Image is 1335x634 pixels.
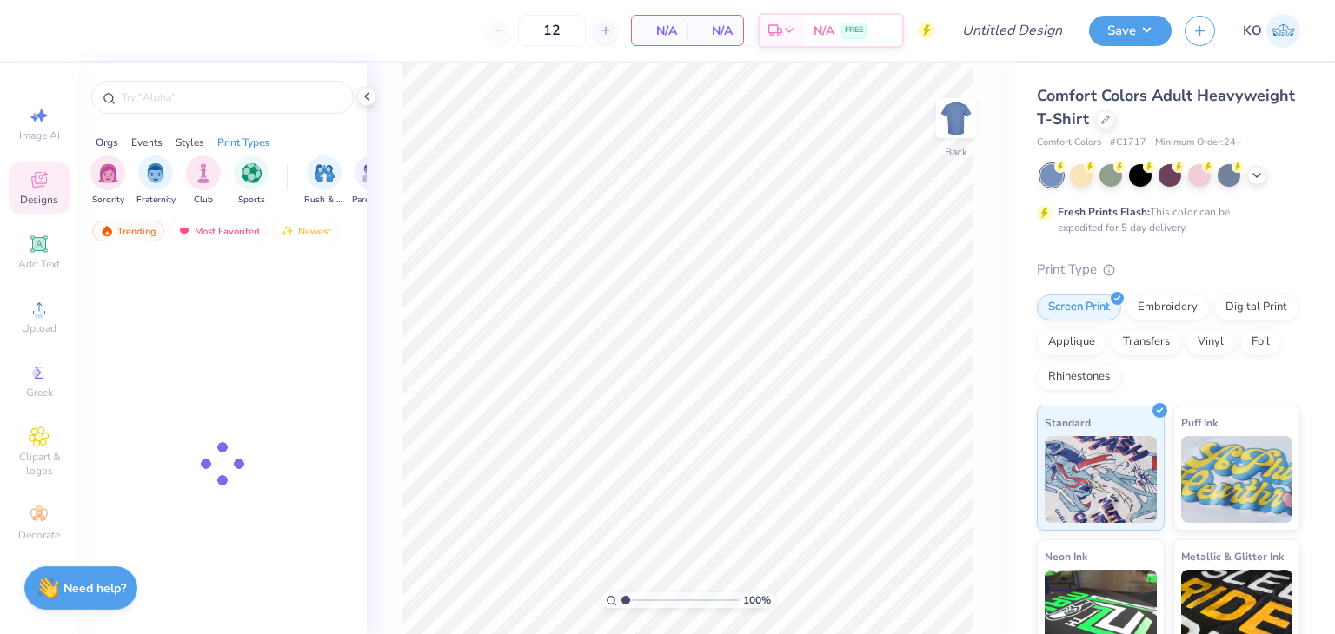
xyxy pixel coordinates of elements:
[136,155,176,207] button: filter button
[939,101,973,135] img: Back
[1045,436,1157,523] img: Standard
[1243,21,1262,41] span: KO
[1266,14,1300,48] img: Kylie O'neil
[136,155,176,207] div: filter for Fraternity
[281,225,295,237] img: Newest.gif
[1037,329,1106,355] div: Applique
[743,592,771,608] span: 100 %
[131,135,163,150] div: Events
[1089,16,1172,46] button: Save
[362,163,382,183] img: Parent's Weekend Image
[352,155,392,207] button: filter button
[194,194,213,207] span: Club
[194,163,213,183] img: Club Image
[92,194,124,207] span: Sorority
[945,144,967,160] div: Back
[1243,14,1300,48] a: KO
[304,155,344,207] button: filter button
[98,163,118,183] img: Sorority Image
[90,155,125,207] div: filter for Sorority
[1240,329,1281,355] div: Foil
[186,155,221,207] button: filter button
[217,135,269,150] div: Print Types
[1058,204,1272,235] div: This color can be expedited for 5 day delivery.
[22,321,56,335] span: Upload
[518,15,586,46] input: – –
[1058,205,1150,219] strong: Fresh Prints Flash:
[1181,436,1293,523] img: Puff Ink
[1181,547,1284,565] span: Metallic & Glitter Ink
[1214,294,1298,320] div: Digital Print
[845,24,863,36] span: FREE
[18,257,60,271] span: Add Text
[177,225,191,237] img: most_fav.gif
[90,155,125,207] button: filter button
[186,155,221,207] div: filter for Club
[352,194,392,207] span: Parent's Weekend
[1126,294,1209,320] div: Embroidery
[63,580,126,597] strong: Need help?
[20,193,58,207] span: Designs
[234,155,269,207] button: filter button
[814,22,834,40] span: N/A
[1045,547,1087,565] span: Neon Ink
[146,163,165,183] img: Fraternity Image
[18,528,60,542] span: Decorate
[242,163,262,183] img: Sports Image
[176,135,204,150] div: Styles
[238,194,265,207] span: Sports
[234,155,269,207] div: filter for Sports
[1110,135,1146,150] span: # C1717
[304,155,344,207] div: filter for Rush & Bid
[1155,135,1242,150] span: Minimum Order: 24 +
[315,163,335,183] img: Rush & Bid Image
[642,22,677,40] span: N/A
[92,221,164,241] div: Trending
[273,221,339,241] div: Newest
[1037,85,1295,129] span: Comfort Colors Adult Heavyweight T-Shirt
[120,89,342,106] input: Try "Alpha"
[1037,135,1101,150] span: Comfort Colors
[1112,329,1181,355] div: Transfers
[96,135,118,150] div: Orgs
[169,221,268,241] div: Most Favorited
[352,155,392,207] div: filter for Parent's Weekend
[9,450,70,478] span: Clipart & logos
[1045,413,1091,432] span: Standard
[19,129,60,142] span: Image AI
[1186,329,1235,355] div: Vinyl
[1037,260,1300,280] div: Print Type
[100,225,114,237] img: trending.gif
[1037,294,1121,320] div: Screen Print
[304,194,344,207] span: Rush & Bid
[1037,364,1121,390] div: Rhinestones
[698,22,733,40] span: N/A
[136,194,176,207] span: Fraternity
[948,13,1076,48] input: Untitled Design
[1181,413,1218,432] span: Puff Ink
[26,386,53,400] span: Greek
